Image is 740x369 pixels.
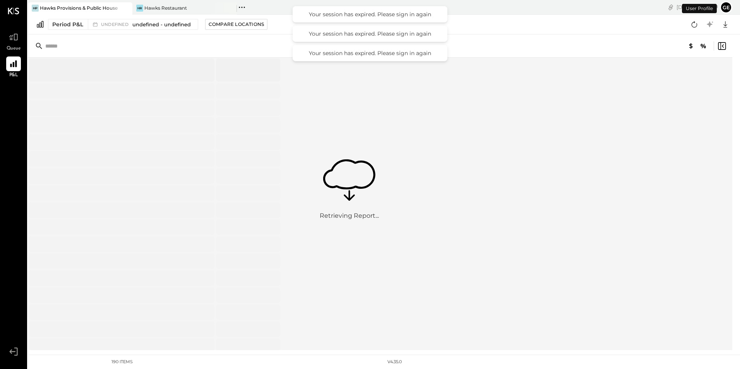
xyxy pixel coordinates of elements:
div: HR [136,5,143,12]
div: HP [32,5,39,12]
span: Queue [7,45,21,52]
div: 190 items [111,359,133,365]
div: User Profile [682,4,717,13]
span: undefined - undefined [132,21,191,28]
div: Your session has expired. Please sign in again [300,11,440,18]
a: P&L [0,56,27,79]
span: undefined [101,22,130,27]
span: P&L [9,72,18,79]
div: Hawks Restaurant [144,5,187,11]
div: copy link [667,3,675,11]
button: ge [720,1,732,14]
div: Period P&L [52,20,83,28]
button: Period P&L undefinedundefined - undefined [48,19,198,30]
button: Compare Locations [205,19,267,30]
div: Hawks Provisions & Public House [40,5,118,11]
div: Compare Locations [209,21,264,27]
a: Queue [0,30,27,52]
div: Your session has expired. Please sign in again [300,30,440,37]
div: v 4.35.0 [387,359,402,365]
div: [DATE] [677,3,718,11]
div: Your session has expired. Please sign in again [300,50,440,56]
